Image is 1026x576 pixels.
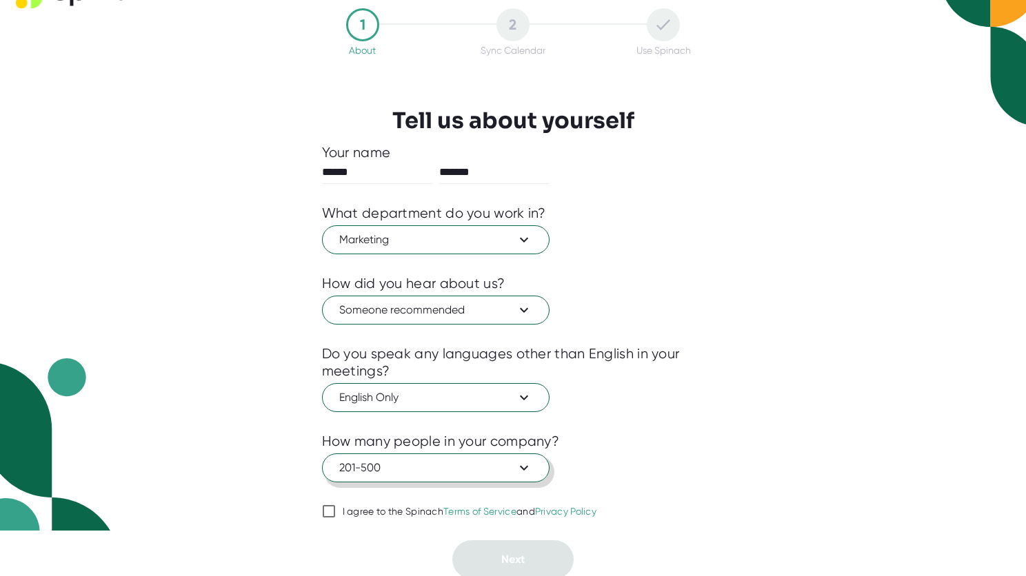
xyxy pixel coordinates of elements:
[481,45,545,56] div: Sync Calendar
[636,45,691,56] div: Use Spinach
[392,107,634,134] h3: Tell us about yourself
[501,553,525,566] span: Next
[343,506,597,518] div: I agree to the Spinach and
[322,296,550,325] button: Someone recommended
[322,225,550,254] button: Marketing
[535,506,596,517] a: Privacy Policy
[339,460,532,476] span: 201-500
[496,8,530,41] div: 2
[339,389,532,406] span: English Only
[322,345,705,380] div: Do you speak any languages other than English in your meetings?
[322,275,505,292] div: How did you hear about us?
[346,8,379,41] div: 1
[322,383,550,412] button: English Only
[339,302,532,318] span: Someone recommended
[322,453,550,482] button: 201-500
[339,232,532,248] span: Marketing
[349,45,376,56] div: About
[322,433,560,450] div: How many people in your company?
[443,506,516,517] a: Terms of Service
[322,144,705,161] div: Your name
[322,205,546,222] div: What department do you work in?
